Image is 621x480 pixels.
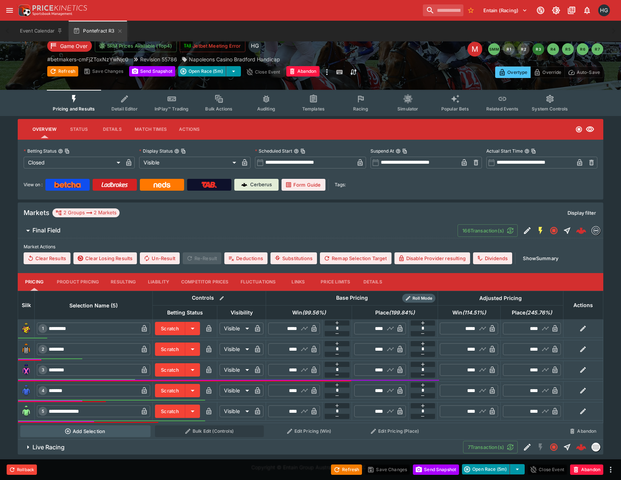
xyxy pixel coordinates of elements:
[462,464,510,474] button: Open Race (5m)
[302,308,326,317] em: ( 99.56 %)
[444,308,494,317] span: Win(114.51%)
[423,4,463,16] input: search
[542,68,561,76] p: Override
[580,4,594,17] button: Notifications
[234,179,279,191] a: Cerberus
[462,308,486,317] em: ( 114.51 %)
[576,225,586,236] img: logo-cerberus--red.svg
[20,385,32,396] img: runner 4
[220,343,252,355] div: Visible
[458,224,518,237] button: 166Transaction(s)
[495,67,531,78] button: Overtype
[18,440,463,455] button: Live Racing
[286,67,320,75] span: Mark an event as closed and abandoned.
[69,21,127,41] button: Pontefract R3
[507,68,527,76] p: Overtype
[534,440,547,454] button: SGM Disabled
[24,241,597,252] label: Market Actions
[32,443,65,451] h6: Live Racing
[549,443,558,452] svg: Closed
[189,55,280,63] p: Napoleons Casino Bradford Handicap
[58,149,63,154] button: Betting StatusCopy To Clipboard
[155,425,264,437] button: Bulk Edit (Controls)
[510,464,525,474] button: select merge strategy
[591,43,603,55] button: R7
[300,149,306,154] button: Copy To Clipboard
[413,464,459,475] button: Send Snapshot
[183,252,221,264] span: Re-Result
[226,66,241,76] button: select merge strategy
[473,252,512,264] button: Dividends
[175,273,235,291] button: Competitor Prices
[518,43,529,55] button: R2
[268,425,350,437] button: Edit Pricing (Win)
[468,42,482,57] div: Edit Meeting
[565,67,603,78] button: Auto-Save
[153,182,170,188] img: Neds
[463,441,518,453] button: 7Transaction(s)
[335,179,346,191] label: Tags:
[410,295,435,302] span: Roll Mode
[294,149,299,154] button: Scheduled StartCopy To Clipboard
[563,207,600,219] button: Display filter
[402,294,435,303] div: Show/hide Price Roll mode configuration.
[24,157,123,168] div: Closed
[61,301,126,310] span: Selection Name (5)
[220,385,252,396] div: Visible
[155,343,185,356] button: Scratch
[248,39,262,52] div: Hamish Gooch
[389,308,415,317] em: ( 199.84 %)
[53,106,95,112] span: Pricing and Results
[178,66,226,76] button: Open Race (5m)
[139,157,238,168] div: Visible
[284,308,334,317] span: Win(99.56%)
[370,148,394,154] p: Suspend At
[570,464,603,475] button: Abandon
[217,293,227,303] button: Bulk edit
[534,4,547,17] button: Connected to PK
[591,443,600,452] div: liveracing
[488,43,603,55] nav: pagination navigation
[182,55,280,63] div: Napoleons Casino Bradford Handicap
[302,106,325,112] span: Templates
[47,90,574,116] div: Event type filters
[20,425,151,437] button: Add Selection
[282,273,315,291] button: Links
[155,363,185,377] button: Scratch
[41,326,45,331] span: 1
[562,43,574,55] button: R5
[574,223,589,238] a: 63892bd8-60ad-4493-adc4-794c305ff5d5
[577,43,589,55] button: R6
[201,182,217,188] img: TabNZ
[32,5,87,11] img: PriceKinetics
[479,4,532,16] button: Select Tenant
[586,125,594,134] svg: Visible
[598,4,610,16] div: Hamish Gooch
[32,12,72,16] img: Sportsbook Management
[574,440,589,455] a: 64e5aacb-c485-4bec-9745-58f273995ac6
[24,208,49,217] h5: Markets
[560,440,574,454] button: Straight
[20,405,32,417] img: runner 5
[521,224,534,237] button: Edit Detail
[563,291,603,319] th: Actions
[255,148,292,154] p: Scheduled Start
[40,347,46,352] span: 2
[60,42,87,50] p: Game Over
[354,425,436,437] button: Edit Pricing (Place)
[20,364,32,376] img: runner 3
[592,227,600,235] img: betmakers
[129,120,173,138] button: Match Times
[140,252,179,264] button: Un-Result
[438,291,563,305] th: Adjusted Pricing
[576,225,586,236] div: 63892bd8-60ad-4493-adc4-794c305ff5d5
[47,55,128,63] p: Copy To Clipboard
[282,179,325,191] a: Form Guide
[40,367,46,372] span: 3
[27,120,62,138] button: Overview
[397,106,418,112] span: Simulator
[155,384,185,397] button: Scratch
[331,464,362,475] button: Refresh
[353,106,368,112] span: Racing
[241,182,247,188] img: Cerberus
